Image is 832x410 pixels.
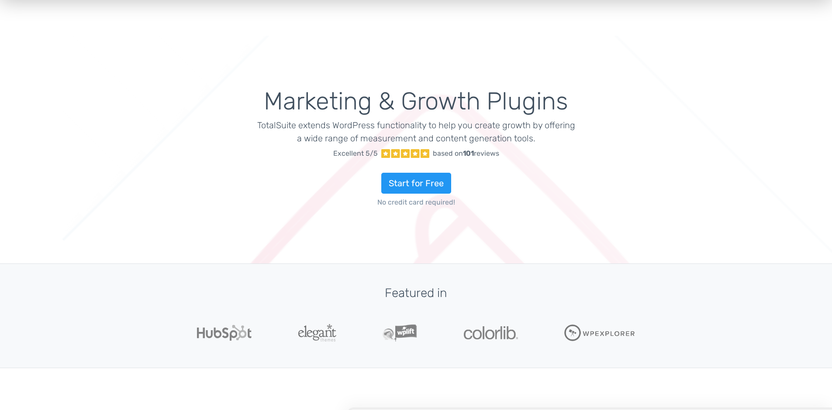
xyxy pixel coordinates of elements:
h3: Featured in [174,287,659,300]
span: Excellent 5/5 [333,148,378,159]
div: based on reviews [433,148,499,159]
h1: Marketing & Growth Plugins [257,88,575,115]
img: ElegantThemes [298,324,336,342]
a: Excellent 5/5 based on101reviews [257,145,575,162]
p: TotalSuite extends WordPress functionality to help you create growth by offering a wide range of ... [257,119,575,145]
img: WPExplorer [564,325,635,341]
img: Colorlib [464,326,518,339]
img: Hubspot [197,325,252,341]
span: No credit card required! [257,197,575,208]
img: WPLift [383,324,417,342]
strong: 101 [463,149,474,157]
a: Start for Free [381,173,451,194]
